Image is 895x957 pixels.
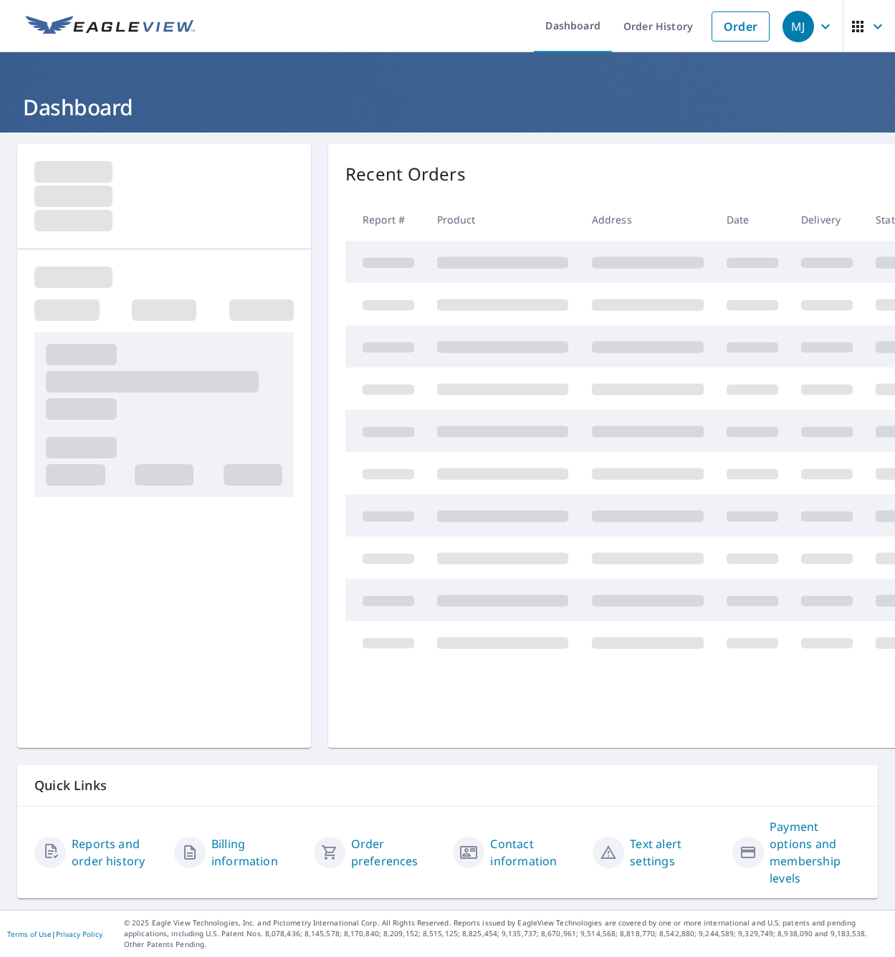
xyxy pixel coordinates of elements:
p: Recent Orders [345,161,466,187]
th: Date [715,198,790,241]
img: EV Logo [26,16,195,37]
a: Text alert settings [630,835,721,870]
a: Privacy Policy [56,929,102,939]
th: Report # [345,198,426,241]
a: Order preferences [351,835,442,870]
a: Order [712,11,770,42]
a: Reports and order history [72,835,163,870]
p: | [7,930,102,938]
h1: Dashboard [17,92,878,122]
a: Contact information [490,835,581,870]
a: Terms of Use [7,929,52,939]
a: Billing information [211,835,302,870]
th: Delivery [790,198,864,241]
a: Payment options and membership levels [770,818,861,887]
p: Quick Links [34,776,861,794]
div: MJ [782,11,814,42]
th: Product [426,198,580,241]
p: © 2025 Eagle View Technologies, Inc. and Pictometry International Corp. All Rights Reserved. Repo... [124,918,888,950]
th: Address [580,198,715,241]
